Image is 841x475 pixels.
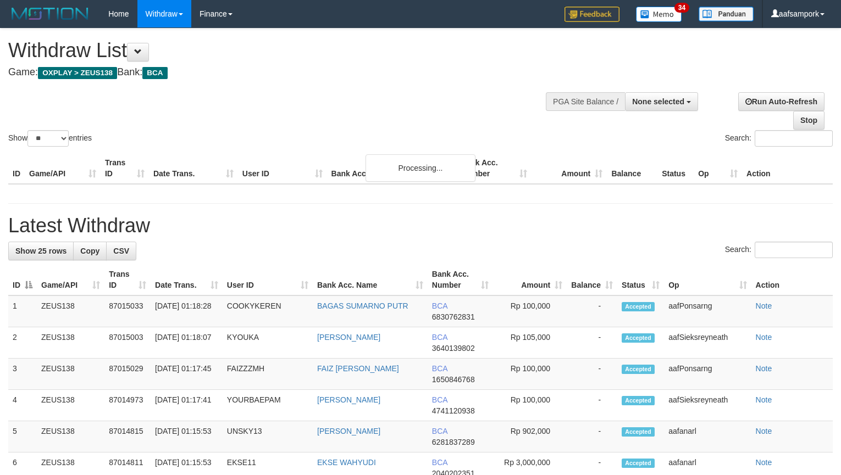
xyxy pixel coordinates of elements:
[313,264,428,295] th: Bank Acc. Name: activate to sort column ascending
[317,458,376,467] a: EKSE WAHYUDI
[38,67,117,79] span: OXPLAY > ZEUS138
[756,458,772,467] a: Note
[607,153,657,184] th: Balance
[37,295,104,327] td: ZEUS138
[25,153,101,184] th: Game/API
[101,153,149,184] th: Trans ID
[493,327,567,359] td: Rp 105,000
[432,364,447,373] span: BCA
[317,333,380,342] a: [PERSON_NAME]
[493,390,567,421] td: Rp 100,000
[622,302,655,311] span: Accepted
[756,333,772,342] a: Note
[725,130,833,147] label: Search:
[664,359,751,390] td: aafPonsarng
[15,247,67,255] span: Show 25 rows
[793,111,825,130] a: Stop
[104,421,151,452] td: 87014815
[223,264,313,295] th: User ID: activate to sort column ascending
[751,264,833,295] th: Action
[567,295,617,327] td: -
[664,421,751,452] td: aafanarl
[674,3,689,13] span: 34
[104,390,151,421] td: 87014973
[546,92,625,111] div: PGA Site Balance /
[37,359,104,390] td: ZEUS138
[738,92,825,111] a: Run Auto-Refresh
[238,153,327,184] th: User ID
[317,301,408,310] a: BAGAS SUMARNO PUTR
[223,359,313,390] td: FAIZZZMH
[106,242,136,260] a: CSV
[725,242,833,258] label: Search:
[493,359,567,390] td: Rp 100,000
[223,421,313,452] td: UNSKY13
[8,153,25,184] th: ID
[622,333,655,343] span: Accepted
[756,364,772,373] a: Note
[8,215,833,237] h1: Latest Withdraw
[8,359,37,390] td: 3
[493,264,567,295] th: Amount: activate to sort column ascending
[142,67,167,79] span: BCA
[567,359,617,390] td: -
[428,264,493,295] th: Bank Acc. Number: activate to sort column ascending
[8,130,92,147] label: Show entries
[37,327,104,359] td: ZEUS138
[493,421,567,452] td: Rp 902,000
[636,7,682,22] img: Button%20Memo.svg
[622,459,655,468] span: Accepted
[223,327,313,359] td: KYOUKA
[151,327,223,359] td: [DATE] 01:18:07
[617,264,664,295] th: Status: activate to sort column ascending
[567,390,617,421] td: -
[699,7,754,21] img: panduan.png
[756,301,772,310] a: Note
[432,375,475,384] span: Copy 1650846768 to clipboard
[664,264,751,295] th: Op: activate to sort column ascending
[664,390,751,421] td: aafSieksreyneath
[327,153,457,184] th: Bank Acc. Name
[8,421,37,452] td: 5
[694,153,742,184] th: Op
[73,242,107,260] a: Copy
[742,153,833,184] th: Action
[27,130,69,147] select: Showentries
[664,295,751,327] td: aafPonsarng
[37,390,104,421] td: ZEUS138
[432,333,447,342] span: BCA
[104,359,151,390] td: 87015029
[8,390,37,421] td: 4
[8,327,37,359] td: 2
[432,427,447,435] span: BCA
[432,301,447,310] span: BCA
[756,427,772,435] a: Note
[664,327,751,359] td: aafSieksreyneath
[8,5,92,22] img: MOTION_logo.png
[8,67,550,78] h4: Game: Bank:
[755,130,833,147] input: Search:
[80,247,99,255] span: Copy
[151,264,223,295] th: Date Trans.: activate to sort column ascending
[223,295,313,327] td: COOKYKEREN
[456,153,532,184] th: Bank Acc. Number
[151,390,223,421] td: [DATE] 01:17:41
[223,390,313,421] td: YOURBAEPAM
[432,438,475,446] span: Copy 6281837289 to clipboard
[8,295,37,327] td: 1
[37,264,104,295] th: Game/API: activate to sort column ascending
[565,7,619,22] img: Feedback.jpg
[432,312,475,321] span: Copy 6830762831 to clipboard
[567,264,617,295] th: Balance: activate to sort column ascending
[622,365,655,374] span: Accepted
[432,395,447,404] span: BCA
[151,359,223,390] td: [DATE] 01:17:45
[151,295,223,327] td: [DATE] 01:18:28
[432,458,447,467] span: BCA
[657,153,694,184] th: Status
[622,396,655,405] span: Accepted
[366,154,475,182] div: Processing...
[317,395,380,404] a: [PERSON_NAME]
[532,153,607,184] th: Amount
[104,295,151,327] td: 87015033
